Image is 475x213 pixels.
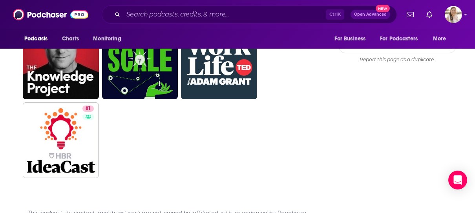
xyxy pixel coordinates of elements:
[329,31,375,46] button: open menu
[376,5,390,12] span: New
[62,33,79,44] span: Charts
[326,9,344,20] span: Ctrl K
[427,31,456,46] button: open menu
[375,31,429,46] button: open menu
[102,23,178,99] a: 81
[380,33,418,44] span: For Podcasters
[24,33,47,44] span: Podcasts
[88,31,131,46] button: open menu
[181,23,257,99] a: 79
[448,171,467,189] div: Open Intercom Messenger
[334,33,365,44] span: For Business
[19,31,58,46] button: open menu
[445,6,462,23] span: Logged in as acquavie
[86,105,91,113] span: 81
[102,5,397,24] div: Search podcasts, credits, & more...
[445,6,462,23] img: User Profile
[93,33,121,44] span: Monitoring
[351,10,390,19] button: Open AdvancedNew
[23,102,99,178] a: 81
[433,33,446,44] span: More
[423,8,435,21] a: Show notifications dropdown
[354,13,387,16] span: Open Advanced
[57,31,84,46] a: Charts
[82,106,94,112] a: 81
[123,8,326,21] input: Search podcasts, credits, & more...
[13,7,88,22] img: Podchaser - Follow, Share and Rate Podcasts
[338,56,456,63] div: Report this page as a duplicate.
[445,6,462,23] button: Show profile menu
[404,8,417,21] a: Show notifications dropdown
[23,23,99,99] a: 78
